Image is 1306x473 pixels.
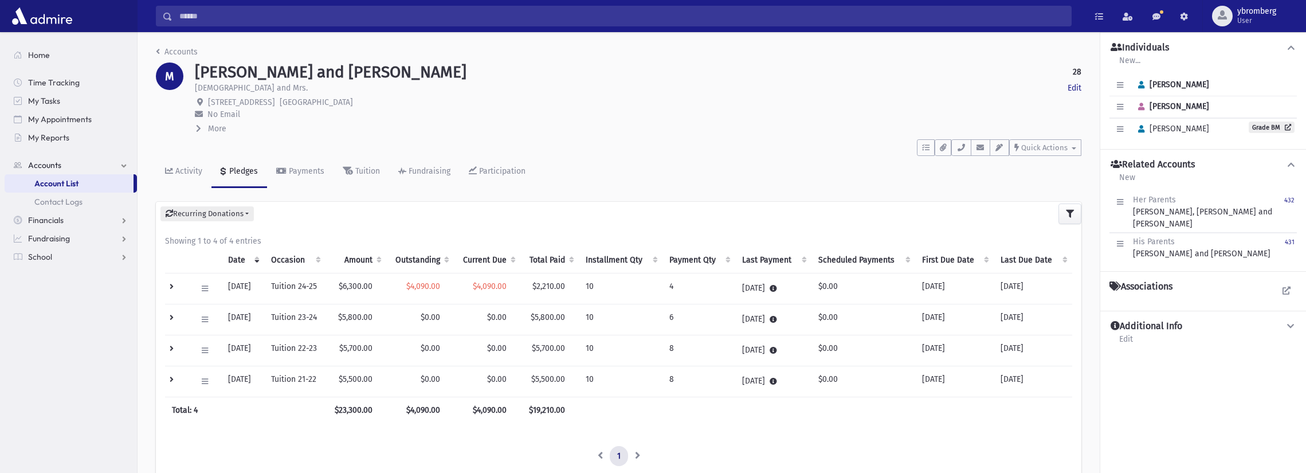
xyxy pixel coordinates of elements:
[264,335,326,366] td: Tuition 22-23
[264,273,326,304] td: Tuition 24-25
[662,366,735,397] td: 8
[221,247,264,273] th: Date: activate to sort column ascending
[1285,239,1295,246] small: 431
[477,166,525,176] div: Participation
[579,247,662,273] th: Installment Qty: activate to sort column ascending
[34,178,79,189] span: Account List
[662,247,735,273] th: Payment Qty: activate to sort column ascending
[195,82,308,94] p: [DEMOGRAPHIC_DATA] and Mrs.
[1133,236,1270,260] div: [PERSON_NAME] and [PERSON_NAME]
[735,247,811,273] th: Last Payment: activate to sort column ascending
[1133,194,1284,230] div: [PERSON_NAME], [PERSON_NAME] and [PERSON_NAME]
[487,374,507,384] span: $0.00
[421,312,440,322] span: $0.00
[994,335,1072,366] td: [DATE]
[1237,7,1276,16] span: ybromberg
[811,335,915,366] td: $0.00
[156,46,198,62] nav: breadcrumb
[406,166,450,176] div: Fundraising
[5,110,137,128] a: My Appointments
[195,123,228,135] button: More
[915,247,994,273] th: First Due Date: activate to sort column ascending
[156,156,211,188] a: Activity
[28,50,50,60] span: Home
[579,335,662,366] td: 10
[1109,42,1297,54] button: Individuals
[264,304,326,335] td: Tuition 23-24
[389,156,460,188] a: Fundraising
[994,304,1072,335] td: [DATE]
[610,446,628,467] a: 1
[28,233,70,244] span: Fundraising
[531,312,565,322] span: $5,800.00
[208,97,275,107] span: [STREET_ADDRESS]
[160,206,254,221] button: Recurring Donations
[1119,171,1136,191] a: New
[28,252,52,262] span: School
[227,166,258,176] div: Pledges
[1068,82,1081,94] a: Edit
[1284,197,1295,204] small: 432
[156,62,183,90] div: M
[5,248,137,266] a: School
[287,166,324,176] div: Payments
[520,397,579,423] th: $19,210.00
[1111,320,1182,333] h4: Additional Info
[487,343,507,353] span: $0.00
[28,215,64,225] span: Financials
[28,77,80,88] span: Time Tracking
[165,235,1072,247] div: Showing 1 to 4 of 4 entries
[211,156,267,188] a: Pledges
[1109,320,1297,333] button: Additional Info
[221,335,264,366] td: [DATE]
[1119,333,1134,353] a: Edit
[5,211,137,229] a: Financials
[208,124,226,134] span: More
[1133,101,1209,111] span: [PERSON_NAME]
[28,160,61,170] span: Accounts
[165,397,325,423] th: Total: 4
[915,335,994,366] td: [DATE]
[460,156,535,188] a: Participation
[473,282,507,291] span: $4,090.00
[207,110,240,119] span: No Email
[5,174,134,193] a: Account List
[5,193,137,211] a: Contact Logs
[325,247,386,273] th: Amount: activate to sort column ascending
[994,366,1072,397] td: [DATE]
[1111,42,1169,54] h4: Individuals
[915,304,994,335] td: [DATE]
[454,247,520,273] th: Current Due: activate to sort column ascending
[386,397,454,423] th: $4,090.00
[156,47,198,57] a: Accounts
[662,304,735,335] td: 6
[386,247,454,273] th: Outstanding: activate to sort column ascending
[1109,159,1297,171] button: Related Accounts
[325,304,386,335] td: $5,800.00
[579,304,662,335] td: 10
[221,304,264,335] td: [DATE]
[994,247,1072,273] th: Last Due Date: activate to sort column ascending
[195,62,466,82] h1: [PERSON_NAME] and [PERSON_NAME]
[1133,195,1176,205] span: Her Parents
[735,335,811,366] td: [DATE]
[1284,194,1295,230] a: 432
[1021,143,1068,152] span: Quick Actions
[421,343,440,353] span: $0.00
[172,6,1071,26] input: Search
[5,46,137,64] a: Home
[532,343,565,353] span: $5,700.00
[353,166,380,176] div: Tuition
[1073,66,1081,78] strong: 28
[325,397,386,423] th: $23,300.00
[811,366,915,397] td: $0.00
[1109,281,1172,292] h4: Associations
[811,304,915,335] td: $0.00
[662,335,735,366] td: 8
[28,96,60,106] span: My Tasks
[454,397,520,423] th: $4,090.00
[325,335,386,366] td: $5,700.00
[915,273,994,304] td: [DATE]
[34,197,83,207] span: Contact Logs
[579,273,662,304] td: 10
